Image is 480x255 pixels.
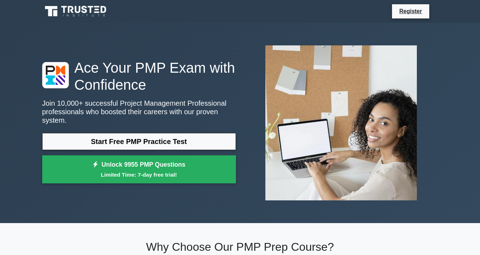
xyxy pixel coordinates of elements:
h1: Ace Your PMP Exam with Confidence [42,59,236,93]
a: Unlock 9955 PMP QuestionsLimited Time: 7-day free trial! [42,155,236,184]
a: Register [395,7,426,16]
a: Start Free PMP Practice Test [42,133,236,150]
h2: Why Choose Our PMP Prep Course? [42,240,438,254]
p: Join 10,000+ successful Project Management Professional professionals who boosted their careers w... [42,99,236,124]
small: Limited Time: 7-day free trial! [51,171,227,179]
